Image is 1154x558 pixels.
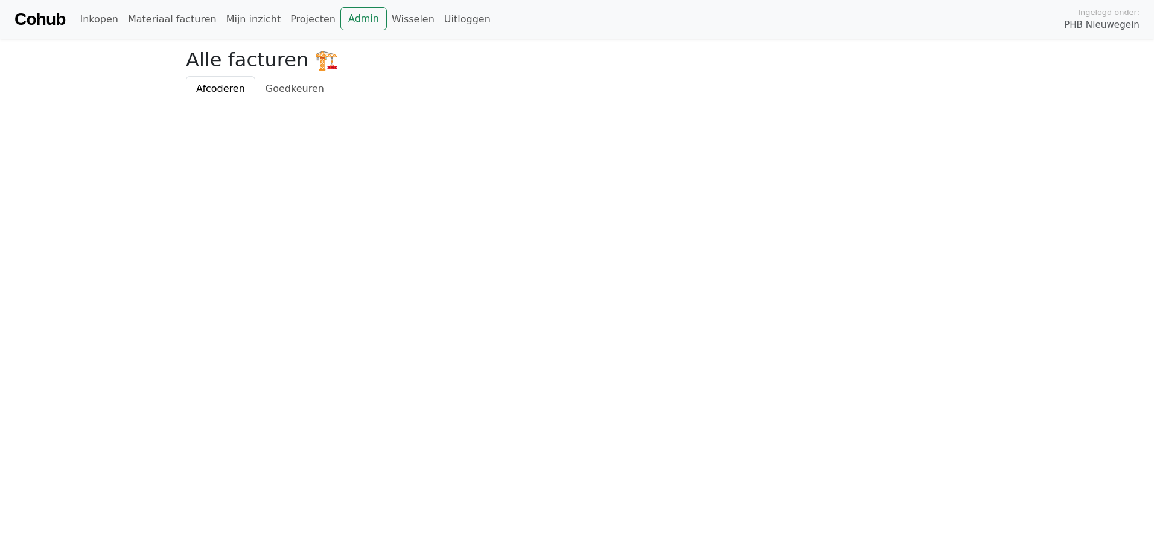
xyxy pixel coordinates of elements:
a: Uitloggen [439,7,496,31]
a: Mijn inzicht [222,7,286,31]
a: Cohub [14,5,65,34]
a: Materiaal facturen [123,7,222,31]
h2: Alle facturen 🏗️ [186,48,968,71]
a: Admin [340,7,387,30]
a: Projecten [285,7,340,31]
span: Goedkeuren [266,83,324,94]
a: Inkopen [75,7,123,31]
a: Goedkeuren [255,76,334,101]
span: Ingelogd onder: [1078,7,1140,18]
span: PHB Nieuwegein [1064,18,1140,32]
a: Wisselen [387,7,439,31]
a: Afcoderen [186,76,255,101]
span: Afcoderen [196,83,245,94]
